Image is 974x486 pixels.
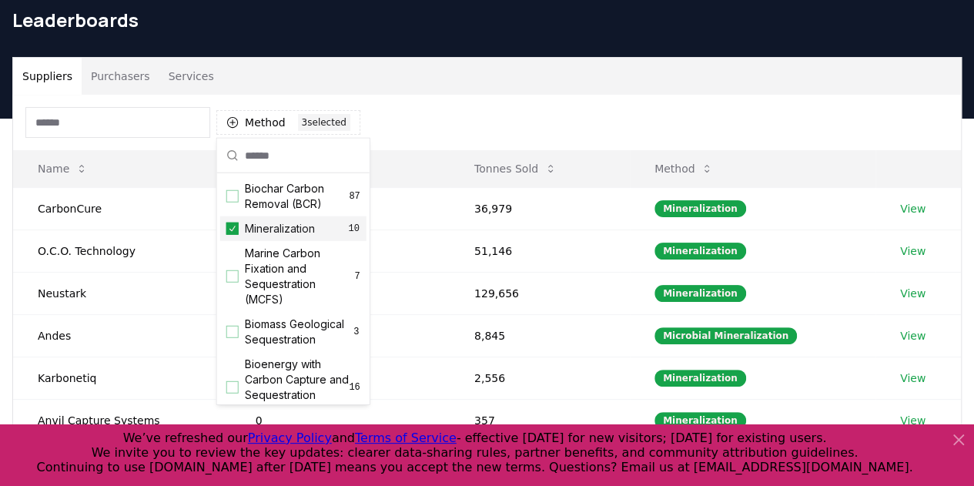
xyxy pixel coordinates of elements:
td: O.C.O. Technology [13,230,231,272]
div: Mineralization [654,200,746,217]
td: 8,845 [450,314,630,357]
td: CarbonCure [13,187,231,230]
td: Andes [13,314,231,357]
button: Tonnes Sold [462,153,569,184]
td: Karbonetiq [13,357,231,399]
div: Mineralization [654,285,746,302]
span: 7 [354,270,360,283]
td: 129,656 [450,272,630,314]
td: Anvil Capture Systems [13,399,231,441]
div: Mineralization [654,412,746,429]
span: 10 [348,223,360,235]
span: Marine Carbon Fixation and Sequestration (MCFS) [245,246,355,307]
td: 2,556 [450,357,630,399]
span: Biomass Geological Sequestration [245,317,353,347]
td: 357 [450,399,630,441]
a: View [900,201,925,216]
button: Services [159,58,223,95]
div: Mineralization [654,370,746,387]
td: 36,979 [450,187,630,230]
button: Purchasers [82,58,159,95]
button: Method3selected [216,110,360,135]
h1: Leaderboards [12,8,962,32]
td: 51,146 [450,230,630,272]
div: 3 selected [298,114,350,131]
span: Bioenergy with Carbon Capture and Sequestration (BECCS) [245,357,350,418]
div: Mineralization [654,243,746,260]
td: 0 [231,399,450,441]
a: View [900,328,925,344]
a: View [900,286,925,301]
button: Method [642,153,726,184]
span: 3 [353,326,360,338]
span: 87 [349,190,360,203]
button: Name [25,153,100,184]
a: View [900,243,925,259]
button: Suppliers [13,58,82,95]
span: Mineralization [245,221,315,236]
a: View [900,413,925,428]
div: Microbial Mineralization [654,327,797,344]
span: Biochar Carbon Removal (BCR) [245,181,350,212]
span: 16 [349,381,360,394]
a: View [900,370,925,386]
td: Neustark [13,272,231,314]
